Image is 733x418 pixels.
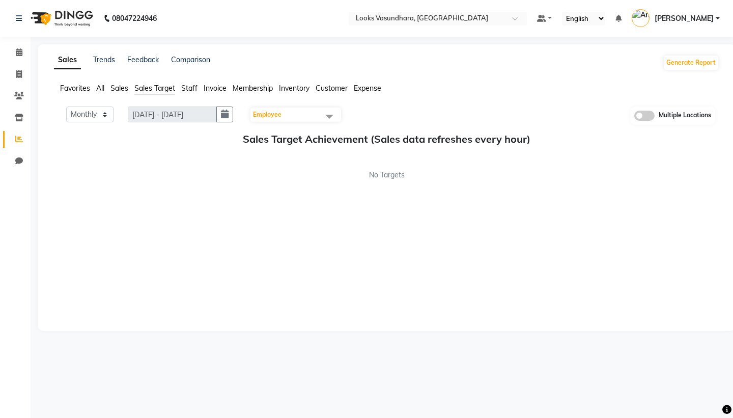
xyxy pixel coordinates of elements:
span: Membership [233,84,273,93]
span: No Targets [369,170,405,180]
span: Inventory [279,84,309,93]
button: Generate Report [664,56,718,70]
span: Favorites [60,84,90,93]
span: Employee [253,111,281,118]
img: Arnav Kumar_MSTR [632,9,650,27]
span: All [96,84,104,93]
span: Multiple Locations [659,111,711,121]
span: Sales [110,84,128,93]
span: [PERSON_NAME] [655,13,714,24]
a: Feedback [127,55,159,64]
b: 08047224946 [112,4,157,33]
span: Expense [354,84,381,93]
span: Staff [181,84,198,93]
a: Sales [54,51,81,69]
a: Comparison [171,55,210,64]
input: DD/MM/YYYY-DD/MM/YYYY [128,107,217,122]
h5: Sales Target Achievement (Sales data refreshes every hour) [62,133,711,145]
span: Invoice [204,84,227,93]
span: Customer [316,84,348,93]
a: Trends [93,55,115,64]
img: logo [26,4,96,33]
span: Sales Target [134,84,175,93]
